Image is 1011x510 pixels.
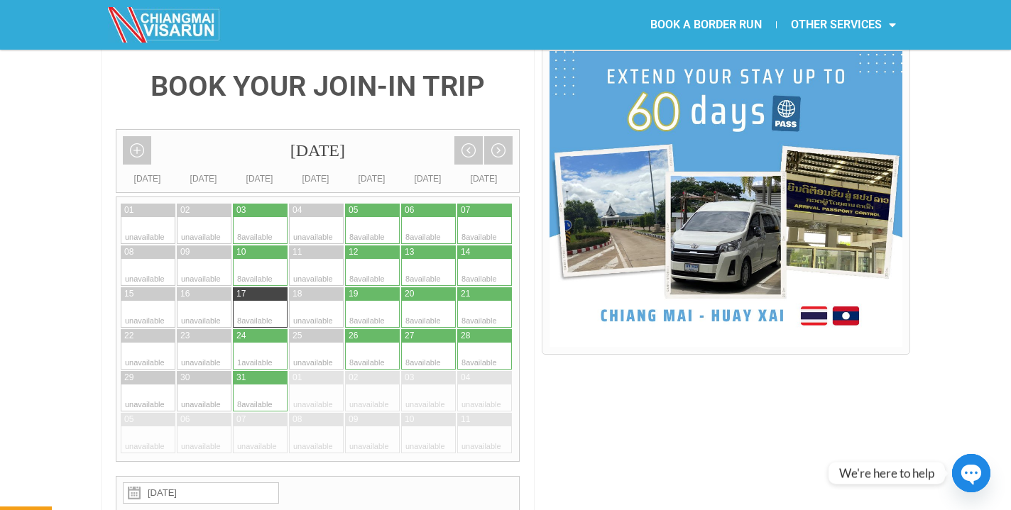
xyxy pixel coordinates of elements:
[293,246,302,258] div: 11
[288,172,344,186] div: [DATE]
[180,414,190,426] div: 06
[236,288,246,300] div: 17
[236,414,246,426] div: 07
[116,72,520,101] h4: BOOK YOUR JOIN-IN TRIP
[405,414,414,426] div: 10
[461,414,470,426] div: 11
[405,288,414,300] div: 20
[180,330,190,342] div: 23
[344,172,400,186] div: [DATE]
[124,246,133,258] div: 08
[461,204,470,216] div: 07
[461,330,470,342] div: 28
[293,204,302,216] div: 04
[119,172,175,186] div: [DATE]
[405,330,414,342] div: 27
[400,172,456,186] div: [DATE]
[461,372,470,384] div: 04
[124,372,133,384] div: 29
[124,204,133,216] div: 01
[349,372,358,384] div: 02
[349,330,358,342] div: 26
[180,372,190,384] div: 30
[116,130,519,172] div: [DATE]
[231,172,288,186] div: [DATE]
[506,9,910,41] nav: Menu
[180,204,190,216] div: 02
[293,372,302,384] div: 01
[124,330,133,342] div: 22
[405,372,414,384] div: 03
[636,9,776,41] a: BOOK A BORDER RUN
[293,288,302,300] div: 18
[236,330,246,342] div: 24
[180,246,190,258] div: 09
[405,246,414,258] div: 13
[236,204,246,216] div: 03
[461,246,470,258] div: 14
[349,414,358,426] div: 09
[236,246,246,258] div: 10
[777,9,910,41] a: OTHER SERVICES
[456,172,512,186] div: [DATE]
[175,172,231,186] div: [DATE]
[180,288,190,300] div: 16
[124,414,133,426] div: 05
[349,288,358,300] div: 19
[124,288,133,300] div: 15
[349,204,358,216] div: 05
[293,330,302,342] div: 25
[461,288,470,300] div: 21
[236,372,246,384] div: 31
[405,204,414,216] div: 06
[349,246,358,258] div: 12
[293,414,302,426] div: 08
